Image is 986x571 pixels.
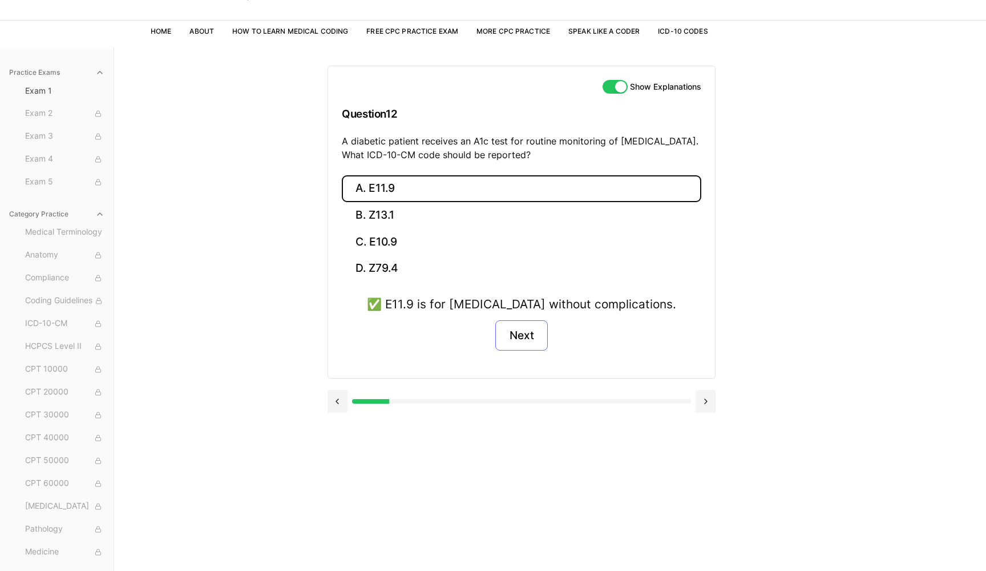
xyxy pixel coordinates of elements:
span: ICD-10-CM [25,317,104,330]
button: Medicine [21,543,109,561]
button: Coding Guidelines [21,292,109,310]
a: ICD-10 Codes [658,27,708,35]
button: Anatomy [21,246,109,264]
span: Exam 3 [25,130,104,143]
span: Exam 2 [25,107,104,120]
label: Show Explanations [630,83,701,91]
button: CPT 40000 [21,429,109,447]
span: CPT 10000 [25,363,104,376]
button: Pathology [21,520,109,538]
button: Category Practice [5,205,109,223]
button: ICD-10-CM [21,315,109,333]
button: Medical Terminology [21,223,109,242]
button: Exam 4 [21,150,109,168]
button: CPT 10000 [21,360,109,379]
button: C. E10.9 [342,228,701,255]
span: CPT 40000 [25,432,104,444]
button: CPT 20000 [21,383,109,401]
button: CPT 30000 [21,406,109,424]
a: How to Learn Medical Coding [232,27,348,35]
span: Exam 4 [25,153,104,166]
a: More CPC Practice [476,27,550,35]
button: Exam 1 [21,82,109,100]
button: A. E11.9 [342,175,701,202]
button: Exam 2 [21,104,109,123]
span: CPT 60000 [25,477,104,490]
button: CPT 60000 [21,475,109,493]
button: Exam 5 [21,173,109,191]
button: [MEDICAL_DATA] [21,497,109,516]
p: A diabetic patient receives an A1c test for routine monitoring of [MEDICAL_DATA]. What ICD-10-CM ... [342,134,701,162]
span: CPT 20000 [25,386,104,399]
a: About [189,27,214,35]
button: Next [495,320,547,351]
span: Compliance [25,272,104,284]
span: Medical Terminology [25,226,104,239]
button: Compliance [21,269,109,287]
h3: Question 12 [342,97,701,131]
span: Pathology [25,523,104,536]
span: CPT 50000 [25,455,104,467]
button: B. Z13.1 [342,202,701,229]
span: [MEDICAL_DATA] [25,500,104,513]
button: CPT 50000 [21,452,109,470]
div: ✅ E11.9 is for [MEDICAL_DATA] without complications. [367,295,676,313]
span: HCPCS Level II [25,340,104,353]
span: CPT 30000 [25,409,104,421]
button: D. Z79.4 [342,255,701,282]
span: Coding Guidelines [25,295,104,307]
a: Speak Like a Coder [568,27,640,35]
button: Exam 3 [21,127,109,146]
a: Free CPC Practice Exam [366,27,458,35]
button: HCPCS Level II [21,337,109,356]
a: Home [151,27,171,35]
span: Anatomy [25,249,104,262]
span: Exam 1 [25,85,104,96]
span: Medicine [25,546,104,558]
button: Practice Exams [5,63,109,82]
span: Exam 5 [25,176,104,188]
